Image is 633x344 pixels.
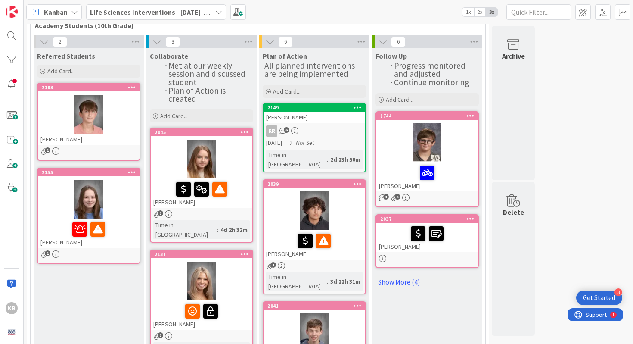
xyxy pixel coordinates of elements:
div: KR [266,125,277,137]
span: Support [18,1,39,12]
div: 1744 [376,112,478,120]
span: 1 [158,210,163,216]
div: 2149 [264,104,365,112]
div: [PERSON_NAME] [264,112,365,123]
div: 2131[PERSON_NAME] [151,250,252,330]
div: 2037 [376,215,478,223]
div: [PERSON_NAME] [38,219,140,248]
div: 2131 [155,251,252,257]
a: 1744[PERSON_NAME] [375,111,479,207]
b: Life Sciences Interventions - [DATE]-[DATE] [90,8,223,16]
div: 2183 [42,84,140,91]
div: [PERSON_NAME] [38,134,140,145]
span: 1 [158,332,163,338]
div: Time in [GEOGRAPHIC_DATA] [153,220,217,239]
div: 2041 [264,302,365,310]
div: 1 [45,3,47,10]
div: Delete [503,207,524,217]
div: 2039[PERSON_NAME] [264,180,365,260]
span: 1 [270,262,276,268]
a: 2039[PERSON_NAME]Time in [GEOGRAPHIC_DATA]:3d 22h 31m [263,179,366,294]
div: [PERSON_NAME] [376,223,478,252]
div: 1744 [380,113,478,119]
div: 3d 22h 31m [328,277,363,286]
span: [DATE] [266,138,282,147]
div: [PERSON_NAME] [151,300,252,330]
div: 2131 [151,250,252,258]
div: 2155[PERSON_NAME] [38,169,140,248]
a: 2037[PERSON_NAME] [375,214,479,268]
span: 1 [395,194,400,200]
span: Collaborate [150,52,188,60]
span: : [217,225,218,235]
div: 2183[PERSON_NAME] [38,84,140,145]
span: Progress monitored and adjusted [394,60,467,79]
span: Add Card... [160,112,188,120]
img: Visit kanbanzone.com [6,6,18,18]
span: 2 [53,37,67,47]
a: 2149[PERSON_NAME]KR[DATE]Not SetTime in [GEOGRAPHIC_DATA]:2d 23h 50m [263,103,366,172]
div: 2045[PERSON_NAME] [151,128,252,208]
a: 2183[PERSON_NAME] [37,83,140,161]
div: 2037 [380,216,478,222]
span: : [327,155,328,164]
span: Continue monitoring [394,77,469,88]
span: 3 [165,37,180,47]
span: Kanban [44,7,68,17]
div: Get Started [583,294,615,302]
span: Academy Students (10th Grade) [35,21,475,30]
a: 2045[PERSON_NAME]Time in [GEOGRAPHIC_DATA]:4d 2h 32m [150,128,253,243]
span: All planned interventions are being implemented [264,60,357,79]
span: 1 [383,194,389,200]
div: Open Get Started checklist, remaining modules: 3 [576,291,622,305]
div: 2149[PERSON_NAME] [264,104,365,123]
i: Not Set [296,139,314,147]
div: 2149 [267,105,365,111]
div: 2045 [155,129,252,135]
div: 4d 2h 32m [218,225,250,235]
a: Show More (4) [375,275,479,289]
span: 1 [45,147,50,153]
div: 2155 [42,169,140,175]
div: Time in [GEOGRAPHIC_DATA] [266,150,327,169]
div: 2183 [38,84,140,91]
span: Add Card... [273,88,301,95]
div: 3 [614,288,622,296]
span: Add Card... [47,67,75,75]
span: 1x [462,8,474,16]
div: Archive [502,51,525,61]
div: 2d 23h 50m [328,155,363,164]
div: 2039 [267,181,365,187]
div: 2155 [38,169,140,176]
img: avatar [6,326,18,338]
input: Quick Filter... [506,4,571,20]
span: Add Card... [386,96,413,103]
div: 2039 [264,180,365,188]
span: 6 [278,37,293,47]
div: KR [264,125,365,137]
a: 2155[PERSON_NAME] [37,168,140,264]
div: [PERSON_NAME] [376,162,478,191]
span: 6 [284,127,289,133]
span: 2x [474,8,486,16]
span: 3x [486,8,497,16]
div: [PERSON_NAME] [264,230,365,260]
div: 2045 [151,128,252,136]
div: 2041 [267,303,365,309]
div: KR [6,302,18,314]
span: : [327,277,328,286]
span: Plan of Action [263,52,307,60]
div: 2037[PERSON_NAME] [376,215,478,252]
span: Met at our weekly session and discussed student [168,60,247,88]
div: [PERSON_NAME] [151,178,252,208]
span: Plan of Action is created [168,85,227,104]
span: 1 [45,250,50,256]
span: Referred Students [37,52,95,60]
div: 1744[PERSON_NAME] [376,112,478,191]
div: Time in [GEOGRAPHIC_DATA] [266,272,327,291]
span: 6 [391,37,406,47]
span: Follow Up [375,52,407,60]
